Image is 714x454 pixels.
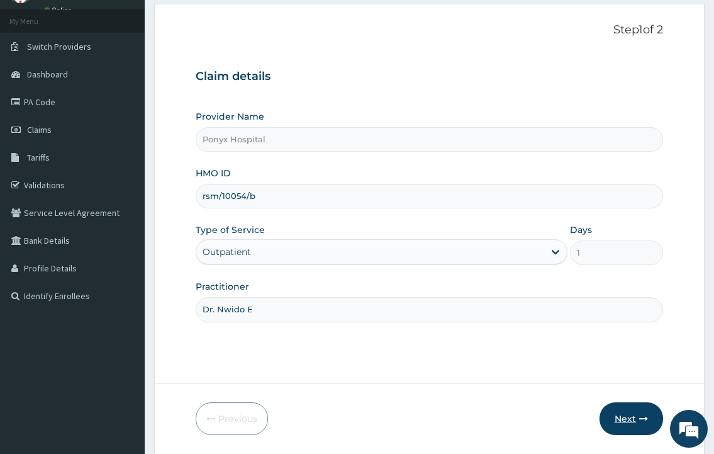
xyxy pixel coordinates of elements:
label: Practitioner [196,280,249,293]
span: Dashboard [27,69,68,80]
span: We're online! [73,143,174,270]
label: Days [570,224,592,236]
label: HMO ID [196,167,231,179]
a: Online [44,6,74,14]
img: d_794563401_company_1708531726252_794563401 [23,63,51,94]
div: Minimize live chat window [206,6,237,37]
label: Provider Name [196,110,264,123]
p: Step 1 of 2 [196,23,662,37]
input: Enter Name [196,297,662,322]
textarea: Type your message and hit 'Enter' [6,312,240,356]
button: Next [600,402,663,435]
span: Switch Providers [27,41,91,52]
label: Type of Service [196,224,265,236]
span: Tariffs [27,152,50,163]
span: Claims [27,124,52,135]
button: Previous [196,402,268,435]
input: Enter HMO ID [196,184,662,208]
h3: Claim details [196,70,662,84]
div: Outpatient [203,246,251,258]
div: Chat with us now [65,71,211,87]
